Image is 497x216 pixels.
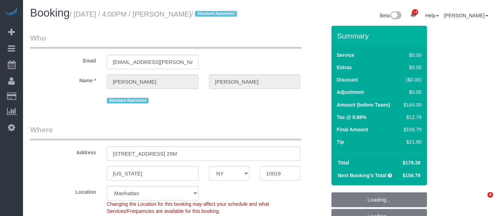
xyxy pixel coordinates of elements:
[337,114,366,121] label: Tax @ 8.88%
[401,126,421,133] div: $156.79
[25,74,102,84] label: Name *
[380,13,402,18] a: Beta
[337,138,344,145] label: Tip
[338,160,349,166] strong: Total
[337,32,423,40] h3: Summary
[107,55,198,69] input: Email
[337,89,364,96] label: Adjustment
[209,74,301,89] input: Last Name
[107,166,198,181] input: City
[401,138,421,145] div: $21.60
[191,10,239,18] span: /
[390,11,401,20] img: New interface
[25,55,102,64] label: Email
[107,98,149,103] span: Standard Apartment
[70,10,239,18] small: / [DATE] / 4:00PM / [PERSON_NAME]
[337,64,352,71] label: Extras
[401,52,421,59] div: $0.00
[4,7,18,17] img: Automaid Logo
[260,166,300,181] input: Zip Code
[30,7,70,19] span: Booking
[107,74,198,89] input: First Name
[401,64,421,71] div: $0.00
[401,76,421,83] div: ($0.00)
[337,101,390,108] label: Amount (before Taxes)
[401,101,421,108] div: $144.00
[25,186,102,196] label: Location
[401,89,421,96] div: $0.00
[107,201,269,214] span: Changing the Location for this booking may affect your schedule and what Services/Frequencies are...
[195,11,237,17] span: Standard Apartment
[338,173,387,178] strong: Next Booking's Total
[444,13,488,18] a: [PERSON_NAME]
[401,114,421,121] div: $12.79
[30,33,301,49] legend: Who
[403,160,421,166] span: $178.39
[403,173,421,178] span: $156.79
[487,192,493,198] span: 4
[25,146,102,156] label: Address
[412,9,418,15] span: 13
[337,52,354,59] label: Service
[337,76,358,83] label: Discount
[473,192,490,209] iframe: Intercom live chat
[337,126,368,133] label: Final Amount
[406,7,420,23] a: 13
[30,125,301,140] legend: Where
[425,13,439,18] a: Help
